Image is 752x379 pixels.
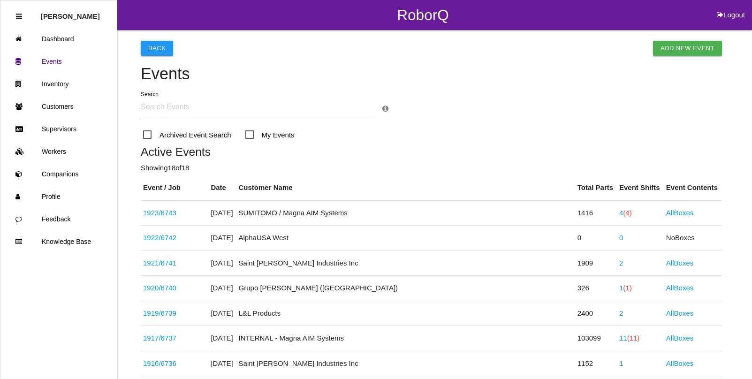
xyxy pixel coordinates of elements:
[143,308,206,319] div: K4036AC1HC (61492)
[666,209,693,217] a: AllBoxes
[143,284,176,292] a: 1920/6740
[208,276,236,301] td: [DATE]
[0,208,117,230] a: Feedback
[653,41,722,56] a: Add New Event
[575,250,617,276] td: 1909
[623,209,631,217] span: (4)
[208,301,236,326] td: [DATE]
[619,284,632,292] a: 1(1)
[619,309,623,317] a: 2
[208,250,236,276] td: [DATE]
[236,175,575,200] th: Customer Name
[619,259,623,267] a: 2
[141,41,173,56] button: Back
[627,334,640,342] span: (11)
[664,226,722,251] td: No Boxes
[236,226,575,251] td: AlphaUSA West
[575,200,617,226] td: 1416
[141,97,375,118] input: Search Events
[623,284,631,292] span: (1)
[143,209,176,217] a: 1923/6743
[0,163,117,185] a: Companions
[0,73,117,95] a: Inventory
[619,334,639,342] a: 11(11)
[143,359,176,367] a: 1916/6736
[666,359,693,367] a: AllBoxes
[208,175,236,200] th: Date
[619,234,623,242] a: 0
[208,200,236,226] td: [DATE]
[666,284,693,292] a: AllBoxes
[208,226,236,251] td: [DATE]
[575,301,617,326] td: 2400
[16,5,22,28] div: Close
[208,326,236,351] td: [DATE]
[141,65,722,83] h4: Events
[236,301,575,326] td: L&L Products
[619,359,623,367] a: 1
[666,309,693,317] a: AllBoxes
[41,5,100,20] p: Rosie Blandino
[0,50,117,73] a: Events
[236,200,575,226] td: SUMITOMO / Magna AIM Systems
[666,259,693,267] a: AllBoxes
[617,175,664,200] th: Event Shifts
[143,259,176,267] a: 1921/6741
[245,129,295,141] span: My Events
[0,230,117,253] a: Knowledge Base
[236,276,575,301] td: Grupo [PERSON_NAME] ([GEOGRAPHIC_DATA])
[0,140,117,163] a: Workers
[575,276,617,301] td: 326
[143,333,206,344] div: 2002007; 2002021
[143,334,176,342] a: 1917/6737
[0,95,117,118] a: Customers
[0,28,117,50] a: Dashboard
[141,175,208,200] th: Event / Job
[143,233,206,243] div: WA14CO14
[236,326,575,351] td: INTERNAL - Magna AIM Systems
[0,118,117,140] a: Supervisors
[143,358,206,369] div: 68403783AB
[575,351,617,376] td: 1152
[575,226,617,251] td: 0
[143,208,206,219] div: 68343526AB
[666,334,693,342] a: AllBoxes
[619,209,632,217] a: 4(4)
[0,185,117,208] a: Profile
[236,250,575,276] td: Saint [PERSON_NAME] Industries Inc
[664,175,722,200] th: Event Contents
[141,90,159,99] label: Search
[575,326,617,351] td: 103099
[141,145,722,158] h5: Active Events
[143,283,206,294] div: P703 PCBA
[143,234,176,242] a: 1922/6742
[141,163,722,174] p: Showing 18 of 18
[143,258,206,269] div: 68403782AB
[575,175,617,200] th: Total Parts
[143,129,231,141] span: Archived Event Search
[143,309,176,317] a: 1919/6739
[382,105,388,113] a: Search Info
[208,351,236,376] td: [DATE]
[236,351,575,376] td: Saint [PERSON_NAME] Industries Inc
